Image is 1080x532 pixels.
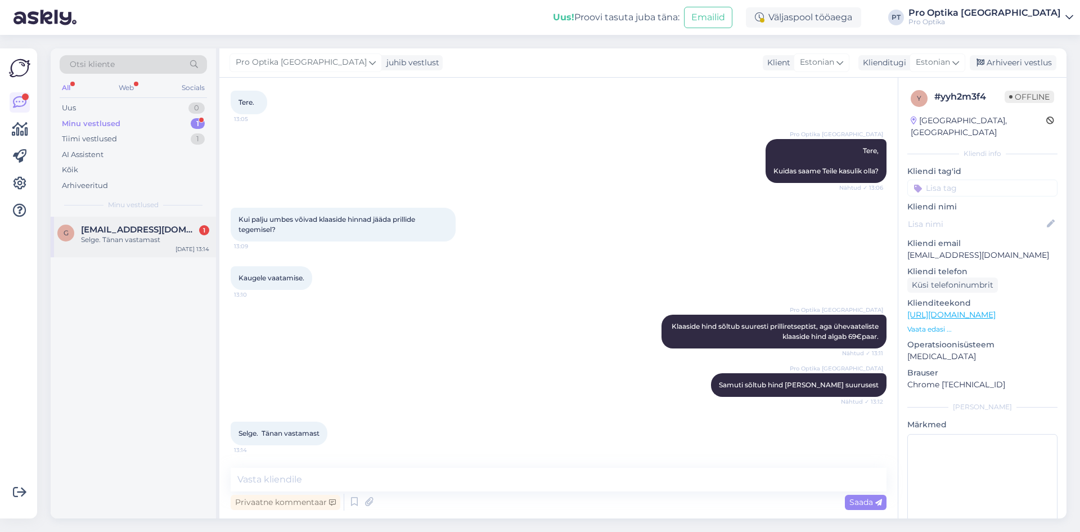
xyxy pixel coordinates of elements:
[238,98,254,106] span: Tere.
[60,81,73,95] div: All
[231,495,340,510] div: Privaatne kommentaar
[908,8,1061,17] div: Pro Optika [GEOGRAPHIC_DATA]
[62,133,117,145] div: Tiimi vestlused
[70,59,115,70] span: Otsi kliente
[849,497,882,507] span: Saada
[191,118,205,129] div: 1
[234,115,276,123] span: 13:05
[888,10,904,25] div: PT
[62,180,108,191] div: Arhiveeritud
[907,419,1057,431] p: Märkmed
[382,57,439,69] div: juhib vestlust
[839,184,883,192] span: Nähtud ✓ 13:06
[908,17,1061,26] div: Pro Optika
[907,201,1057,213] p: Kliendi nimi
[1005,91,1054,103] span: Offline
[907,351,1057,363] p: [MEDICAL_DATA]
[746,7,861,28] div: Väljaspool tööaega
[62,102,76,114] div: Uus
[238,215,417,234] span: Kui palju umbes võivad klaaside hinnad jääda prillide tegemisel?
[917,94,921,102] span: y
[116,81,136,95] div: Web
[907,402,1057,412] div: [PERSON_NAME]
[841,397,883,406] span: Nähtud ✓ 13:12
[908,8,1073,26] a: Pro Optika [GEOGRAPHIC_DATA]Pro Optika
[62,118,120,129] div: Minu vestlused
[907,339,1057,351] p: Operatsioonisüsteem
[234,290,276,299] span: 13:10
[907,266,1057,278] p: Kliendi telefon
[238,274,304,282] span: Kaugele vaatamise.
[191,133,205,145] div: 1
[841,349,883,357] span: Nähtud ✓ 13:11
[199,225,209,235] div: 1
[858,57,906,69] div: Klienditugi
[684,7,732,28] button: Emailid
[188,102,205,114] div: 0
[81,225,198,235] span: granbakanete2002@gmail.com
[763,57,790,69] div: Klient
[790,306,883,314] span: Pro Optika [GEOGRAPHIC_DATA]
[907,379,1057,391] p: Chrome [TECHNICAL_ID]
[81,235,209,245] div: Selge. Tänan vastamast
[179,81,207,95] div: Socials
[907,249,1057,261] p: [EMAIL_ADDRESS][DOMAIN_NAME]
[553,11,679,24] div: Proovi tasuta juba täna:
[916,56,950,69] span: Estonian
[9,57,30,79] img: Askly Logo
[907,149,1057,159] div: Kliendi info
[553,12,574,23] b: Uus!
[175,245,209,253] div: [DATE] 13:14
[108,200,159,210] span: Minu vestlused
[907,367,1057,379] p: Brauser
[908,218,1045,230] input: Lisa nimi
[62,149,103,160] div: AI Assistent
[719,381,879,389] span: Samuti sõltub hind [PERSON_NAME] suurusest
[62,164,78,176] div: Kõik
[970,55,1056,70] div: Arhiveeri vestlus
[236,56,367,69] span: Pro Optika [GEOGRAPHIC_DATA]
[907,180,1057,196] input: Lisa tag
[238,429,319,437] span: Selge. Tänan vastamast
[64,229,69,237] span: g
[907,278,998,293] div: Küsi telefoninumbrit
[800,56,834,69] span: Estonian
[907,297,1057,309] p: Klienditeekond
[907,324,1057,334] p: Vaata edasi ...
[234,446,276,454] span: 13:14
[672,322,880,341] span: Klaaside hind sõltub suuresti prilliretseptist, aga ühevaateliste klaaside hind algab 69€paar.
[907,166,1057,177] p: Kliendi tag'id
[934,90,1005,104] div: # yyh2m3f4
[234,242,276,251] span: 13:09
[907,238,1057,249] p: Kliendi email
[911,115,1046,138] div: [GEOGRAPHIC_DATA], [GEOGRAPHIC_DATA]
[907,310,996,320] a: [URL][DOMAIN_NAME]
[790,364,883,373] span: Pro Optika [GEOGRAPHIC_DATA]
[790,130,883,138] span: Pro Optika [GEOGRAPHIC_DATA]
